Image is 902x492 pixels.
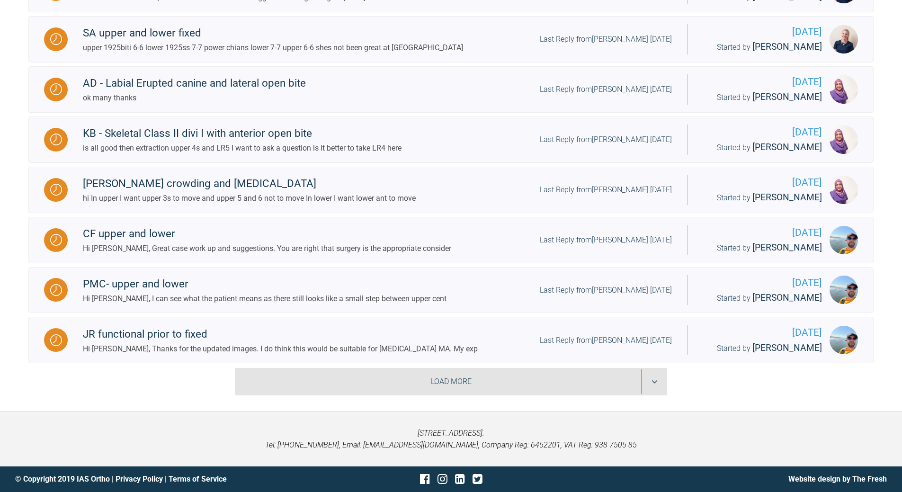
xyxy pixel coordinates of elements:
[703,90,822,105] div: Started by
[830,125,858,154] img: Sadia Bokhari
[703,175,822,190] span: [DATE]
[788,474,887,483] a: Website design by The Fresh
[540,184,672,196] div: Last Reply from [PERSON_NAME] [DATE]
[50,284,62,296] img: Waiting
[28,66,874,113] a: WaitingAD - Labial Erupted canine and lateral open biteok many thanksLast Reply from[PERSON_NAME]...
[540,134,672,146] div: Last Reply from [PERSON_NAME] [DATE]
[703,125,822,140] span: [DATE]
[50,134,62,145] img: Waiting
[752,41,822,52] span: [PERSON_NAME]
[28,167,874,213] a: Waiting[PERSON_NAME] crowding and [MEDICAL_DATA]hi In upper I want upper 3s to move and upper 5 a...
[50,33,62,45] img: Waiting
[752,342,822,353] span: [PERSON_NAME]
[83,293,447,305] div: Hi [PERSON_NAME], I can see what the patient means as there still looks like a small step between...
[830,25,858,54] img: Olivia Nixon
[752,192,822,203] span: [PERSON_NAME]
[83,92,306,104] div: ok many thanks
[703,40,822,54] div: Started by
[15,473,306,485] div: © Copyright 2019 IAS Ortho | |
[28,267,874,313] a: WaitingPMC- upper and lowerHi [PERSON_NAME], I can see what the patient means as there still look...
[15,427,887,451] p: [STREET_ADDRESS]. Tel: [PHONE_NUMBER], Email: [EMAIL_ADDRESS][DOMAIN_NAME], Company Reg: 6452201,...
[83,192,416,205] div: hi In upper I want upper 3s to move and upper 5 and 6 not to move In lower I want lower ant to move
[83,175,416,192] div: [PERSON_NAME] crowding and [MEDICAL_DATA]
[703,190,822,205] div: Started by
[50,83,62,95] img: Waiting
[28,16,874,63] a: WaitingSA upper and lower fixedupper 1925biti 6-6 lower 1925ss 7-7 power chians lower 7-7 upper 6...
[50,184,62,196] img: Waiting
[28,116,874,163] a: WaitingKB - Skeletal Class II divi I with anterior open biteis all good then extraction upper 4s ...
[830,276,858,304] img: Owen Walls
[703,24,822,40] span: [DATE]
[540,284,672,296] div: Last Reply from [PERSON_NAME] [DATE]
[703,291,822,305] div: Started by
[703,325,822,340] span: [DATE]
[703,140,822,155] div: Started by
[83,25,463,42] div: SA upper and lower fixed
[28,217,874,263] a: WaitingCF upper and lowerHi [PERSON_NAME], Great case work up and suggestions. You are right that...
[50,234,62,246] img: Waiting
[540,334,672,347] div: Last Reply from [PERSON_NAME] [DATE]
[830,326,858,354] img: Owen Walls
[703,225,822,241] span: [DATE]
[830,176,858,204] img: Sadia Bokhari
[830,75,858,104] img: Sadia Bokhari
[83,242,451,255] div: Hi [PERSON_NAME], Great case work up and suggestions. You are right that surgery is the appropria...
[116,474,163,483] a: Privacy Policy
[83,42,463,54] div: upper 1925biti 6-6 lower 1925ss 7-7 power chians lower 7-7 upper 6-6 shes not been great at [GEOG...
[540,83,672,96] div: Last Reply from [PERSON_NAME] [DATE]
[235,368,667,395] div: Load More
[83,142,402,154] div: is all good then extraction upper 4s and LR5 I want to ask a question is it better to take LR4 here
[83,343,478,355] div: Hi [PERSON_NAME], Thanks for the updated images. I do think this would be suitable for [MEDICAL_D...
[703,241,822,255] div: Started by
[752,242,822,253] span: [PERSON_NAME]
[83,125,402,142] div: KB - Skeletal Class II divi I with anterior open bite
[703,74,822,90] span: [DATE]
[50,334,62,346] img: Waiting
[703,341,822,356] div: Started by
[83,326,478,343] div: JR functional prior to fixed
[83,225,451,242] div: CF upper and lower
[752,142,822,152] span: [PERSON_NAME]
[83,75,306,92] div: AD - Labial Erupted canine and lateral open bite
[28,317,874,363] a: WaitingJR functional prior to fixedHi [PERSON_NAME], Thanks for the updated images. I do think th...
[830,226,858,254] img: Owen Walls
[169,474,227,483] a: Terms of Service
[703,275,822,291] span: [DATE]
[752,91,822,102] span: [PERSON_NAME]
[540,234,672,246] div: Last Reply from [PERSON_NAME] [DATE]
[752,292,822,303] span: [PERSON_NAME]
[83,276,447,293] div: PMC- upper and lower
[540,33,672,45] div: Last Reply from [PERSON_NAME] [DATE]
